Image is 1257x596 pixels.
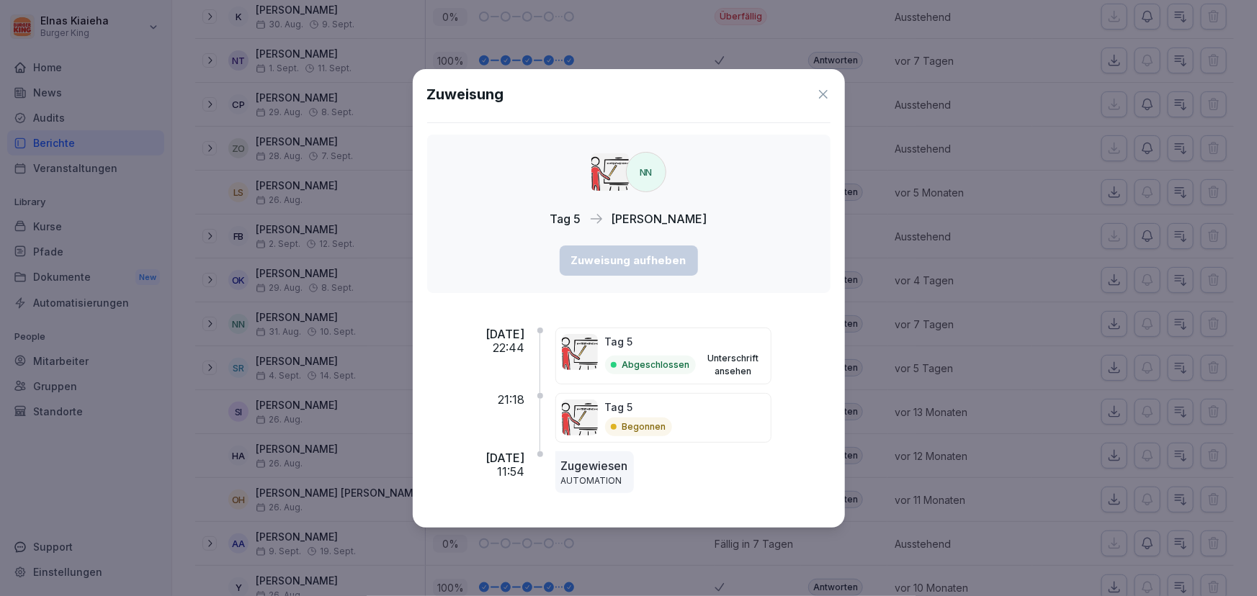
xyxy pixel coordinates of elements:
[622,358,690,371] p: Abgeschlossen
[702,352,765,378] button: Unterschrift ansehen
[427,83,504,105] h1: Zuweisung
[550,210,581,227] p: Tag 5
[493,341,525,355] p: 22:44
[561,457,628,474] p: Zugewiesen
[498,393,525,407] p: 21:18
[591,153,629,191] img: vy1vuzxsdwx3e5y1d1ft51l0.png
[612,210,707,227] p: [PERSON_NAME]
[486,328,525,341] p: [DATE]
[562,334,598,370] img: vy1vuzxsdwx3e5y1d1ft51l0.png
[561,474,628,487] p: AUTOMATION
[571,253,686,268] div: Zuweisung aufheben
[605,334,765,349] p: Tag 5
[626,152,666,192] div: NN
[560,245,698,276] button: Zuweisung aufheben
[562,399,598,435] img: vy1vuzxsdwx3e5y1d1ft51l0.png
[498,465,525,479] p: 11:54
[605,399,672,415] p: Tag 5
[486,451,525,465] p: [DATE]
[622,420,666,433] p: Begonnen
